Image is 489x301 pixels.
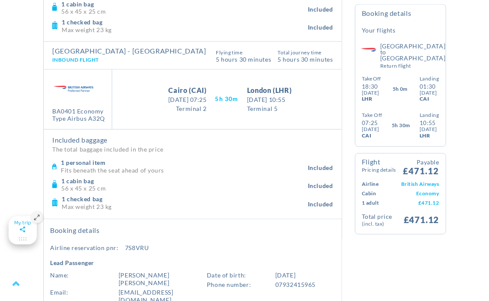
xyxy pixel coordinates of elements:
[404,215,439,225] span: £471.12
[50,226,335,235] h2: Booking Details
[308,4,333,15] span: Included
[361,43,378,56] img: British Airways
[61,159,308,167] h4: 1 personal item
[386,199,439,208] td: £471.12
[275,280,322,290] div: 07932415965
[362,95,372,103] div: LHR
[362,90,379,95] div: [DATE]
[380,43,446,69] h5: [GEOGRAPHIC_DATA] to [GEOGRAPHIC_DATA]
[122,85,207,95] span: Cairo (CAI)
[392,85,407,93] span: 5h 0m
[275,271,302,280] div: [DATE]
[362,119,378,127] div: 07:25
[52,136,333,145] h4: Included baggage
[52,116,105,123] div: Type Airbus A32Q
[122,95,207,104] span: [DATE] 07:25
[420,83,439,90] div: 01:30
[362,180,386,189] td: Airline
[380,63,446,69] small: Return Flight
[403,158,439,167] small: Payable
[52,48,206,54] h4: [GEOGRAPHIC_DATA] - [GEOGRAPHIC_DATA]
[420,132,439,140] div: LHR
[62,196,308,203] h4: 1 checked bag
[362,9,439,24] h4: Booking Details
[277,50,333,55] span: Total Journey Time
[62,203,308,210] p: Max weight 23 kg
[61,0,308,8] h4: 1 cabin bag
[386,189,439,199] td: Economy
[362,127,379,132] div: [DATE]
[61,178,308,185] h4: 1 cabin bag
[207,271,275,280] div: Date of Birth:
[52,76,95,101] img: BA.png
[362,132,371,140] div: CAI
[61,185,308,191] p: 56 x 45 x 25 cm
[362,26,396,35] h5: Your Flights
[9,216,37,244] gamitee-floater-minimize-handle: Maximize
[308,163,333,173] span: Included
[247,95,332,104] span: [DATE] 10:55
[52,145,333,155] p: The total baggage included in the price
[420,119,439,127] div: 10:55
[119,271,207,288] div: [PERSON_NAME] [PERSON_NAME]
[216,50,271,55] span: Flying Time
[277,55,333,63] span: 5 hours 30 Minutes
[420,112,439,119] div: Landing
[50,244,125,253] div: Airline Reservation PNR:
[308,22,333,33] span: Included
[392,122,410,130] span: 5h 30m
[52,108,105,116] div: BA0401 Economy
[308,181,333,191] span: Included
[62,26,308,33] p: Max weight 23 kg
[61,167,308,173] p: Fits beneath the seat ahead of yours
[362,221,400,228] small: (Incl. Tax)
[362,212,400,228] td: Total Price
[362,189,386,199] td: Cabin
[420,95,439,103] div: CAI
[216,55,271,63] span: 5 Hours 30 Minutes
[50,259,335,267] h4: Lead Passenger
[62,18,308,26] h4: 1 checked bag
[362,75,381,83] div: Take Off
[61,8,308,14] p: 56 x 45 x 25 cm
[308,200,333,210] span: Included
[362,112,382,119] div: Take Off
[207,280,275,290] div: Phone Number:
[215,94,239,104] span: 5H 30M
[247,85,332,95] span: London (LHR)
[420,127,439,132] div: [DATE]
[362,168,396,173] small: Pricing Details
[125,244,200,253] div: 7S8VRU
[420,75,439,83] div: Landing
[122,104,207,113] span: Terminal 2
[247,104,332,113] span: Terminal 5
[362,199,386,208] td: 1 Adult
[52,57,99,63] span: Inbound Flight
[403,158,439,176] span: £471.12
[420,90,439,95] div: [DATE]
[362,83,378,90] div: 18:30
[362,159,396,173] h4: Flight
[44,219,53,229] span: 1.2 4
[386,180,439,189] td: British Airways
[50,271,119,288] div: Name:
